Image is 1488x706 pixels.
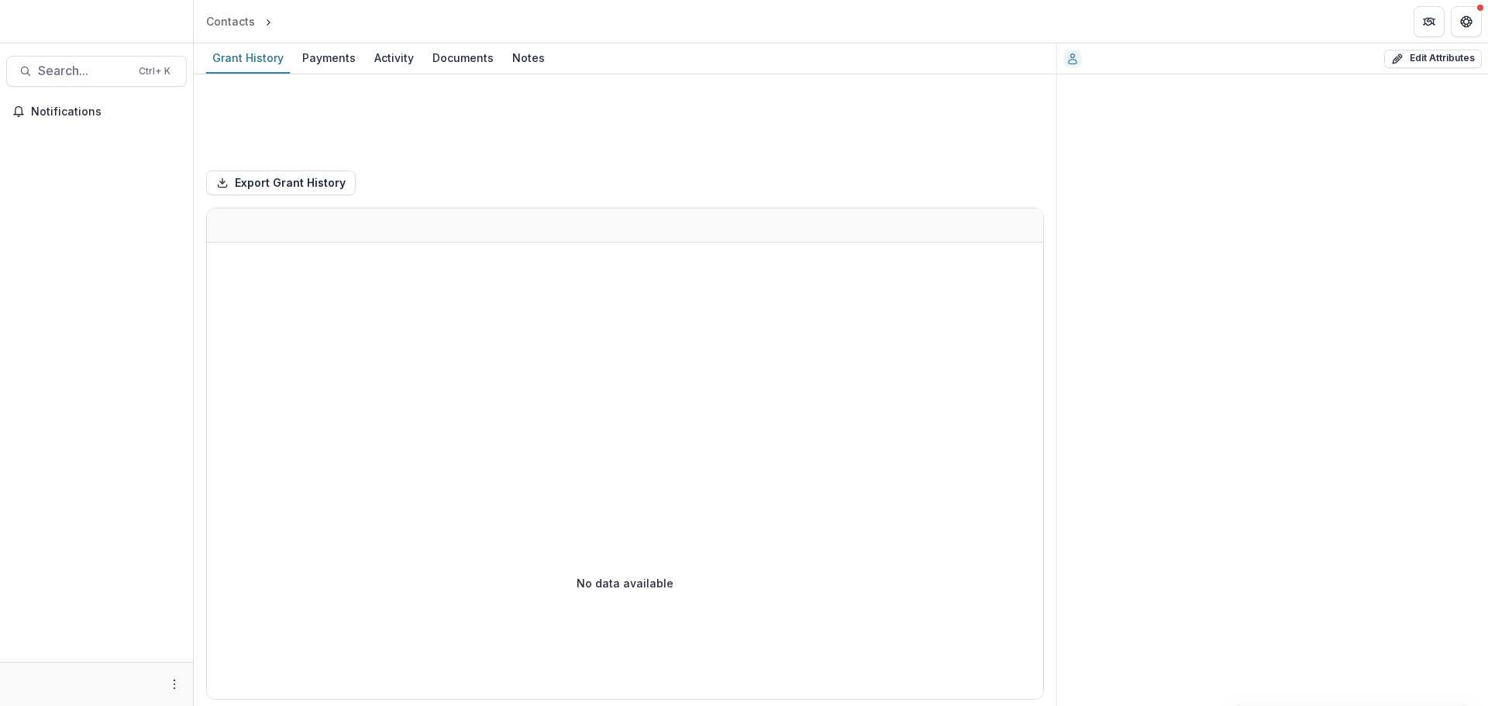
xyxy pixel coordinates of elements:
[206,46,290,69] div: Grant History
[206,13,255,29] div: Contacts
[200,10,261,33] a: Contacts
[206,43,290,74] a: Grant History
[6,56,187,87] button: Search...
[6,99,187,124] button: Notifications
[426,46,500,69] div: Documents
[1384,50,1482,68] button: Edit Attributes
[165,675,184,694] button: More
[1414,6,1445,37] button: Partners
[38,64,129,78] span: Search...
[296,46,362,69] div: Payments
[296,43,362,74] a: Payments
[31,105,181,119] span: Notifications
[577,575,673,591] p: No data available
[368,43,420,74] a: Activity
[368,46,420,69] div: Activity
[506,43,551,74] a: Notes
[136,63,174,80] div: Ctrl + K
[506,46,551,69] div: Notes
[206,170,356,195] button: Export Grant History
[426,43,500,74] a: Documents
[1451,6,1482,37] button: Get Help
[200,10,341,33] nav: breadcrumb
